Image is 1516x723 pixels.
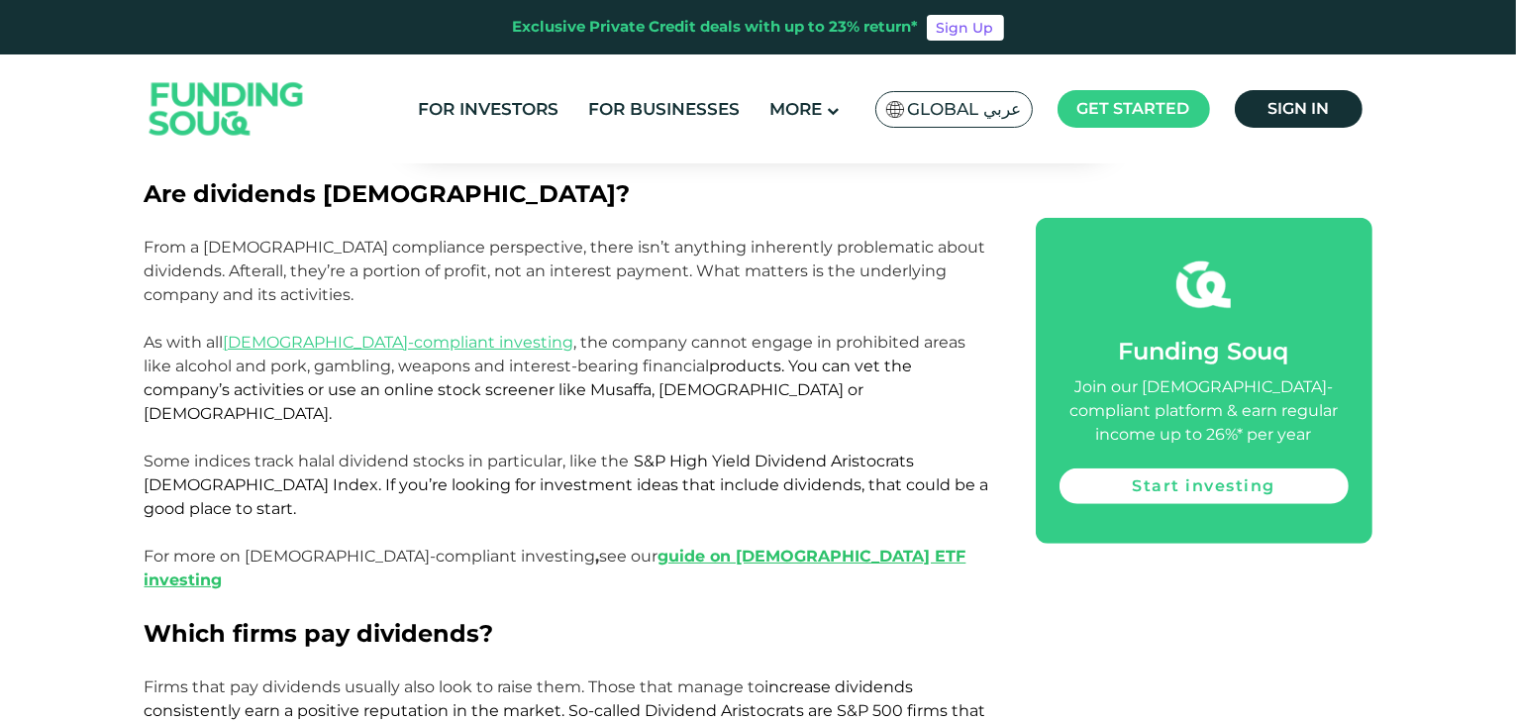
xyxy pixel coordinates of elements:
[413,93,563,126] a: For Investors
[927,15,1004,41] a: Sign Up
[596,547,600,566] strong: ,
[886,101,904,118] img: SA Flag
[1235,90,1363,128] a: Sign in
[769,99,822,119] span: More
[130,59,324,159] img: Logo
[145,238,986,304] span: From a [DEMOGRAPHIC_DATA] compliance perspective, there isn’t anything inherently problematic abo...
[145,179,631,208] span: Are dividends [DEMOGRAPHIC_DATA]?
[1060,468,1349,504] a: Start investing
[145,547,966,589] span: For more on [DEMOGRAPHIC_DATA]-compliant investing see our
[908,98,1022,121] span: Global عربي
[1176,258,1231,312] img: fsicon
[1060,375,1349,447] div: Join our [DEMOGRAPHIC_DATA]-compliant platform & earn regular income up to 26%* per year
[145,452,989,518] span: S&P High Yield Dividend Aristocrats [DEMOGRAPHIC_DATA] Index. If you’re looking for investment id...
[583,93,745,126] a: For Businesses
[224,333,574,352] a: [DEMOGRAPHIC_DATA]-compliant investing
[1119,337,1289,365] span: Funding Souq
[145,547,966,589] a: guide on [DEMOGRAPHIC_DATA] ETF investing
[145,333,966,423] span: As with all , the company cannot engage in prohibited areas like alcohol and pork, gambling, weap...
[513,16,919,39] div: Exclusive Private Credit deals with up to 23% return*
[145,452,989,518] span: Some indices track halal dividend stocks in particular, like the
[1267,99,1329,118] span: Sign in
[1077,99,1190,118] span: Get started
[145,357,913,423] span: products. You can vet the company’s activities or use an online stock screener like Musaffa, [DEM...
[145,619,494,648] span: Which firms pay dividends?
